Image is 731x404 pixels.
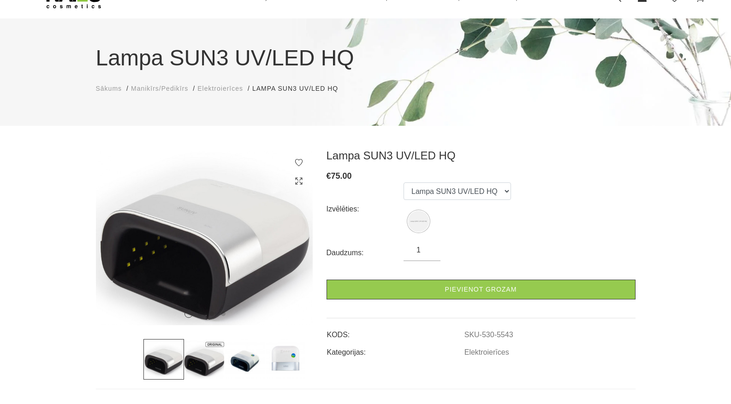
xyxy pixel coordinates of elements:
[96,41,636,75] h1: Lampa SUN3 UV/LED HQ
[464,331,513,339] a: SKU-530-5543
[96,149,313,325] img: ...
[225,339,265,380] img: ...
[197,85,243,92] span: Elektroierīces
[331,171,352,181] span: 75.00
[327,246,404,260] div: Daudzums:
[408,211,429,232] img: Lampa SUN3 UV/LED HQ
[265,339,306,380] img: ...
[327,340,464,358] td: Kategorijas:
[327,280,636,299] a: Pievienot grozam
[327,149,636,163] h3: Lampa SUN3 UV/LED HQ
[464,348,509,357] a: Elektroierīces
[96,84,122,94] a: Sākums
[221,311,226,316] button: 4 of 4
[197,84,243,94] a: Elektroierīces
[131,85,188,92] span: Manikīrs/Pedikīrs
[209,311,214,316] button: 3 of 4
[327,323,464,340] td: KODS:
[184,310,193,318] button: 1 of 4
[96,85,122,92] span: Sākums
[184,339,225,380] img: ...
[198,311,202,316] button: 2 of 4
[143,339,184,380] img: ...
[252,84,347,94] li: Lampa SUN3 UV/LED HQ
[131,84,188,94] a: Manikīrs/Pedikīrs
[327,171,331,181] span: €
[327,202,404,217] div: Izvēlēties:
